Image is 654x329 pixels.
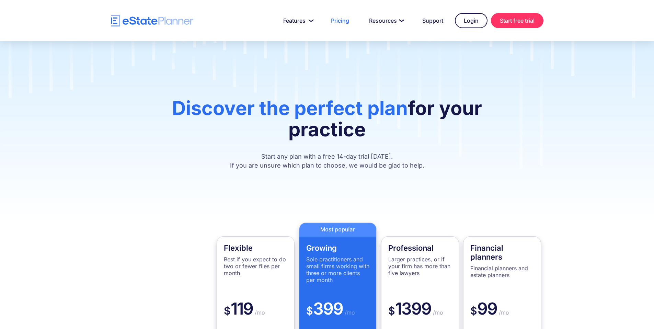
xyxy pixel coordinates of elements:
[275,14,319,27] a: Features
[111,15,193,27] a: home
[414,14,451,27] a: Support
[388,256,452,276] p: Larger practices, or if your firm has more than five lawyers
[455,13,487,28] a: Login
[491,13,543,28] a: Start free trial
[470,243,534,261] h4: Financial planners
[253,309,265,316] span: /mo
[224,305,231,317] span: $
[141,152,513,170] p: Start any plan with a free 14-day trial [DATE]. If you are unsure which plan to choose, we would ...
[141,98,513,147] h1: for your practice
[470,265,534,279] p: Financial planners and estate planners
[224,243,287,252] h4: Flexible
[470,305,477,317] span: $
[361,14,411,27] a: Resources
[323,14,357,27] a: Pricing
[172,97,408,120] span: Discover the perfect plan
[306,256,370,283] p: Sole practitioners and small firms working with three or more clients per month
[343,309,355,316] span: /mo
[388,243,452,252] h4: Professional
[306,305,313,317] span: $
[388,305,395,317] span: $
[306,243,370,252] h4: Growing
[497,309,509,316] span: /mo
[431,309,443,316] span: /mo
[224,256,287,276] p: Best if you expect to do two or fewer files per month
